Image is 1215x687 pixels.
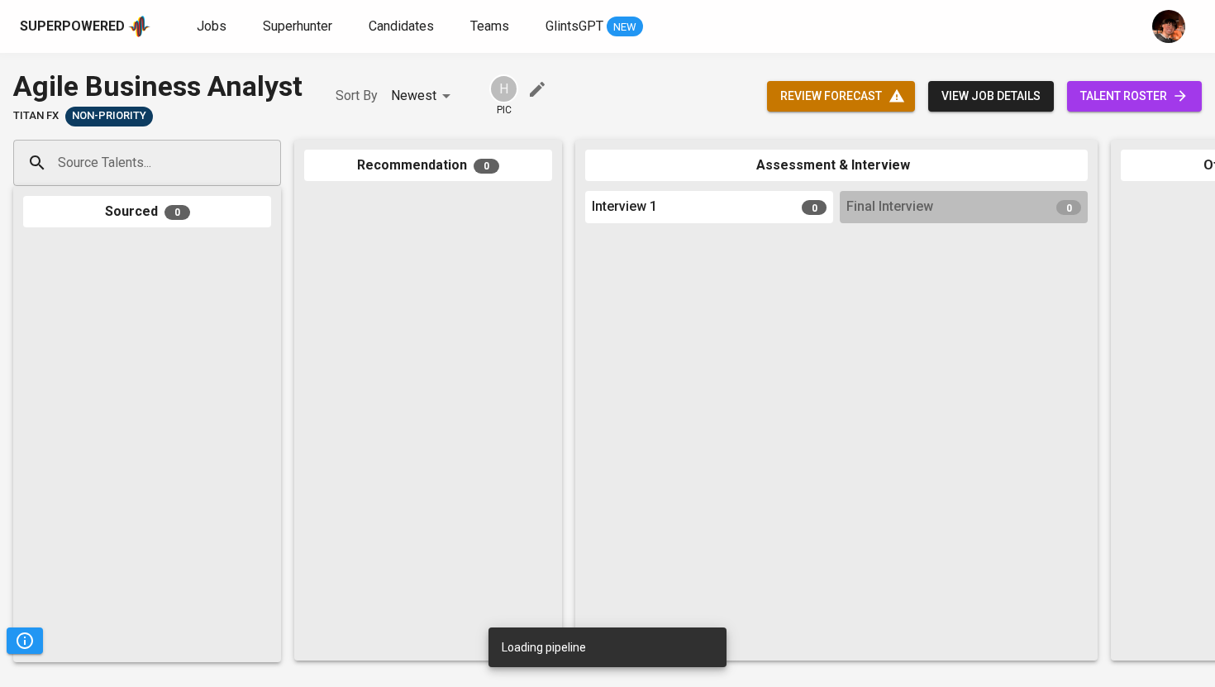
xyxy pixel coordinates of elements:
button: Open [272,161,275,165]
span: Superhunter [263,18,332,34]
a: Teams [470,17,512,37]
span: Interview 1 [592,198,657,217]
span: view job details [941,86,1041,107]
span: Jobs [197,18,226,34]
span: Teams [470,18,509,34]
div: Sourced [23,196,271,228]
div: pic [489,74,518,117]
span: 0 [1056,200,1081,215]
button: view job details [928,81,1054,112]
span: review forecast [780,86,902,107]
span: talent roster [1080,86,1189,107]
div: Recommendation [304,150,552,182]
button: Pipeline Triggers [7,627,43,654]
span: 0 [164,205,190,220]
a: Superhunter [263,17,336,37]
img: app logo [128,14,150,39]
div: Agile Business Analyst [13,66,303,107]
span: 0 [474,159,499,174]
span: NEW [607,19,643,36]
div: Newest [391,81,456,112]
span: Non-Priority [65,108,153,124]
a: talent roster [1067,81,1202,112]
span: Final Interview [846,198,933,217]
div: Superpowered [20,17,125,36]
a: Superpoweredapp logo [20,14,150,39]
a: GlintsGPT NEW [546,17,643,37]
a: Jobs [197,17,230,37]
span: Candidates [369,18,434,34]
div: Talent(s) in Pipeline’s Final Stages [65,107,153,126]
div: Loading pipeline [502,632,586,662]
p: Sort By [336,86,378,106]
span: Titan FX [13,108,59,124]
div: Assessment & Interview [585,150,1088,182]
button: review forecast [767,81,915,112]
div: H [489,74,518,103]
img: diemas@glints.com [1152,10,1185,43]
span: GlintsGPT [546,18,603,34]
a: Candidates [369,17,437,37]
span: 0 [802,200,827,215]
p: Newest [391,86,436,106]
